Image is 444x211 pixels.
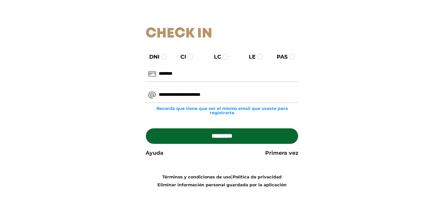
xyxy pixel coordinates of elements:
[271,53,288,61] label: PAS
[146,106,298,115] small: Recordá que tiene que ser el mismo email que usaste para registrarte
[175,53,186,61] label: CI
[141,173,303,189] div: |
[146,26,298,42] h1: Check In
[162,174,231,179] a: Términos y condiciones de uso
[157,182,287,187] a: Eliminar información personal guardada por la aplicación
[233,174,282,179] a: Política de privacidad
[265,149,298,157] a: Primera vez
[146,149,163,157] a: Ayuda
[243,53,256,61] label: LE
[143,53,159,61] label: DNI
[208,53,221,61] label: LC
